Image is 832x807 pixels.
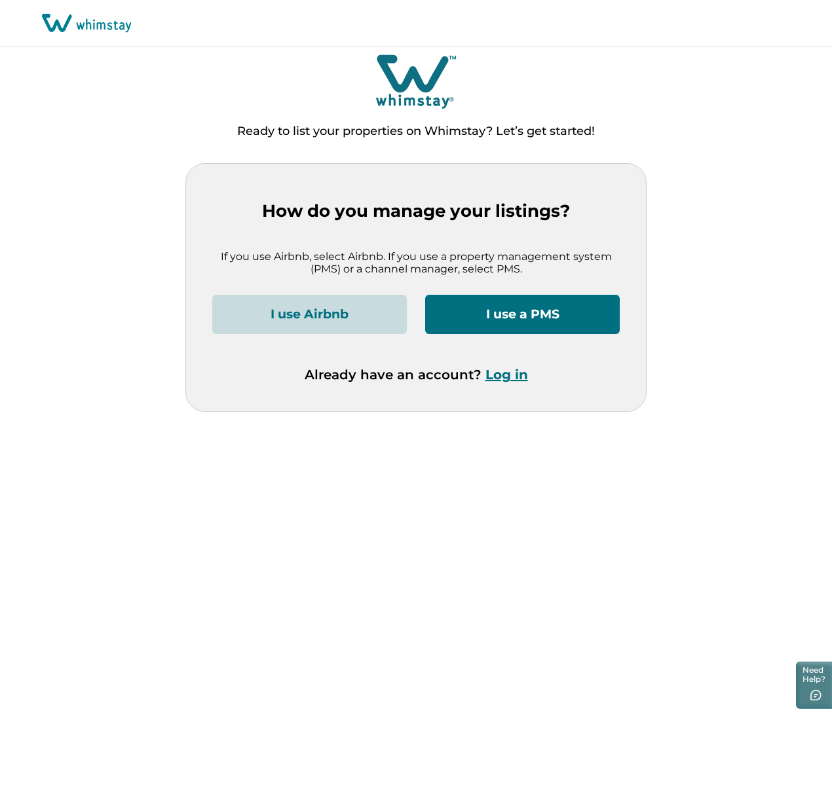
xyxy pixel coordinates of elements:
[212,250,620,276] p: If you use Airbnb, select Airbnb. If you use a property management system (PMS) or a channel mana...
[425,295,620,334] button: I use a PMS
[237,125,595,138] p: Ready to list your properties on Whimstay? Let’s get started!
[212,295,407,334] button: I use Airbnb
[485,367,528,383] button: Log in
[212,201,620,221] p: How do you manage your listings?
[305,367,528,383] p: Already have an account?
